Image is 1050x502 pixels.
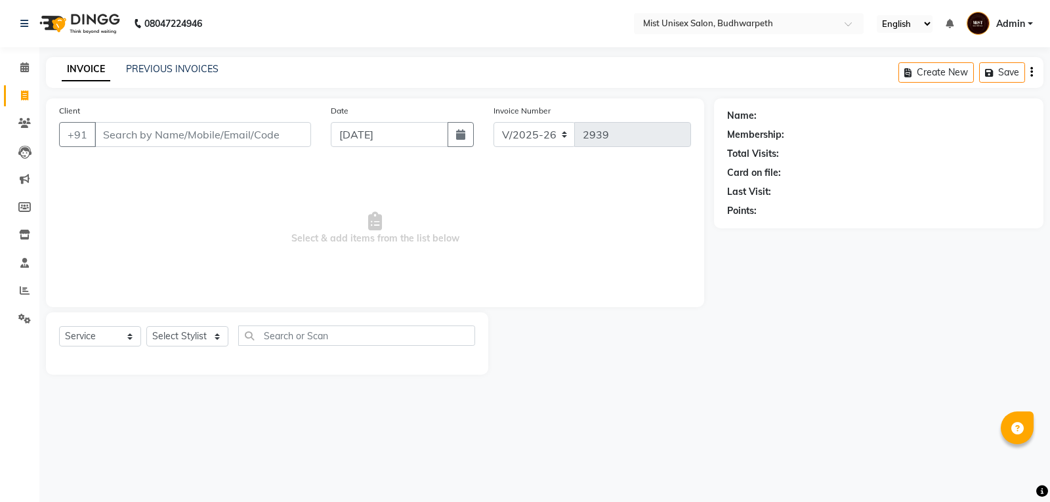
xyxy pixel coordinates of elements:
[331,105,348,117] label: Date
[967,12,990,35] img: Admin
[727,109,757,123] div: Name:
[727,185,771,199] div: Last Visit:
[727,166,781,180] div: Card on file:
[59,163,691,294] span: Select & add items from the list below
[996,17,1025,31] span: Admin
[727,204,757,218] div: Points:
[94,122,311,147] input: Search by Name/Mobile/Email/Code
[33,5,123,42] img: logo
[144,5,202,42] b: 08047224946
[727,147,779,161] div: Total Visits:
[493,105,551,117] label: Invoice Number
[898,62,974,83] button: Create New
[126,63,219,75] a: PREVIOUS INVOICES
[979,62,1025,83] button: Save
[62,58,110,81] a: INVOICE
[995,450,1037,489] iframe: chat widget
[727,128,784,142] div: Membership:
[59,122,96,147] button: +91
[238,325,475,346] input: Search or Scan
[59,105,80,117] label: Client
